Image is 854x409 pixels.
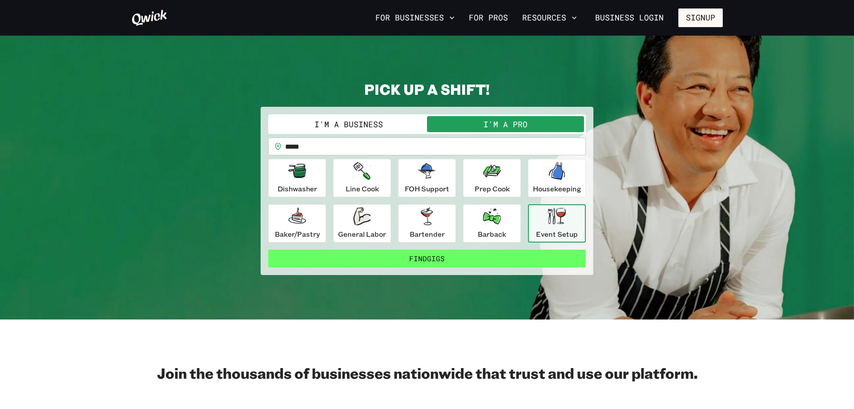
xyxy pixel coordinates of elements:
[275,229,320,239] p: Baker/Pastry
[372,10,458,25] button: For Businesses
[405,183,449,194] p: FOH Support
[270,116,427,132] button: I'm a Business
[268,159,326,197] button: Dishwasher
[528,159,586,197] button: Housekeeping
[463,204,521,243] button: Barback
[519,10,580,25] button: Resources
[268,204,326,243] button: Baker/Pastry
[333,204,391,243] button: General Labor
[465,10,512,25] a: For Pros
[463,159,521,197] button: Prep Cook
[346,183,379,194] p: Line Cook
[333,159,391,197] button: Line Cook
[398,204,456,243] button: Bartender
[536,229,578,239] p: Event Setup
[261,80,593,98] h2: PICK UP A SHIFT!
[533,183,581,194] p: Housekeeping
[278,183,317,194] p: Dishwasher
[478,229,506,239] p: Barback
[410,229,445,239] p: Bartender
[131,364,723,382] h2: Join the thousands of businesses nationwide that trust and use our platform.
[338,229,386,239] p: General Labor
[268,250,586,267] button: FindGigs
[398,159,456,197] button: FOH Support
[588,8,671,27] a: Business Login
[528,204,586,243] button: Event Setup
[678,8,723,27] button: Signup
[427,116,584,132] button: I'm a Pro
[475,183,510,194] p: Prep Cook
